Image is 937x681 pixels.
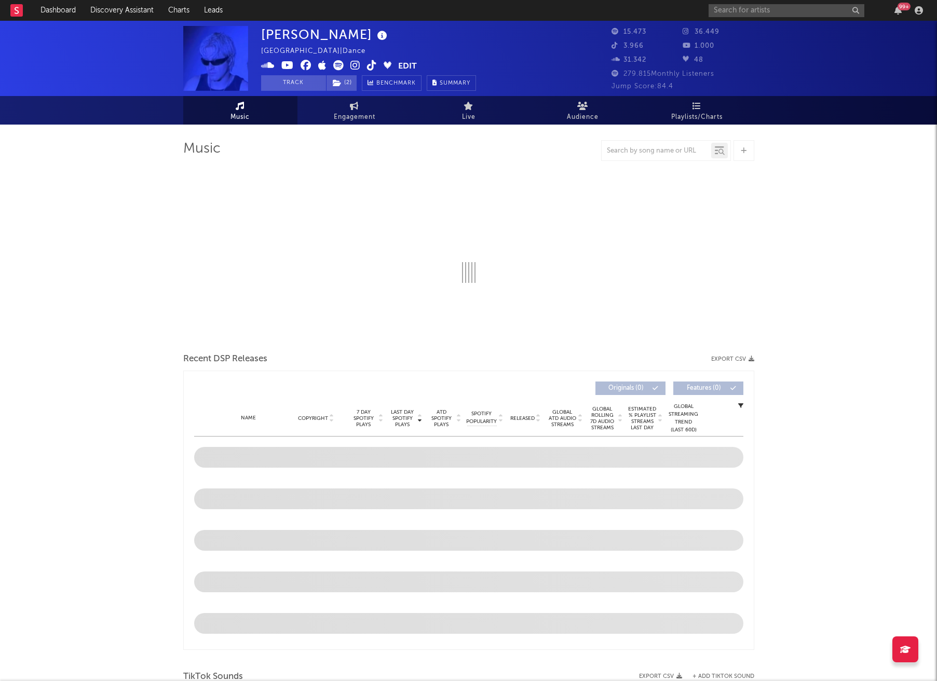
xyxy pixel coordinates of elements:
[612,29,646,35] span: 15.473
[412,96,526,125] a: Live
[334,111,375,124] span: Engagement
[711,356,754,362] button: Export CSV
[261,75,326,91] button: Track
[428,409,455,428] span: ATD Spotify Plays
[668,403,699,434] div: Global Streaming Trend (Last 60D)
[612,57,646,63] span: 31.342
[462,111,476,124] span: Live
[602,385,650,391] span: Originals ( 0 )
[673,382,743,395] button: Features(0)
[440,80,470,86] span: Summary
[595,382,666,395] button: Originals(0)
[588,406,617,431] span: Global Rolling 7D Audio Streams
[526,96,640,125] a: Audience
[362,75,422,91] a: Benchmark
[894,6,902,15] button: 99+
[183,96,297,125] a: Music
[466,410,497,426] span: Spotify Popularity
[683,43,714,49] span: 1.000
[683,57,703,63] span: 48
[326,75,357,91] span: ( 2 )
[327,75,357,91] button: (2)
[602,147,711,155] input: Search by song name or URL
[427,75,476,91] button: Summary
[612,71,714,77] span: 279.815 Monthly Listeners
[640,96,754,125] a: Playlists/Charts
[692,674,754,679] button: + Add TikTok Sound
[510,415,535,421] span: Released
[350,409,377,428] span: 7 Day Spotify Plays
[671,111,723,124] span: Playlists/Charts
[298,415,328,421] span: Copyright
[639,673,682,679] button: Export CSV
[683,29,719,35] span: 36.449
[628,406,657,431] span: Estimated % Playlist Streams Last Day
[389,409,416,428] span: Last Day Spotify Plays
[680,385,728,391] span: Features ( 0 )
[183,353,267,365] span: Recent DSP Releases
[567,111,599,124] span: Audience
[230,111,250,124] span: Music
[261,45,377,58] div: [GEOGRAPHIC_DATA] | Dance
[398,60,417,73] button: Edit
[261,26,390,43] div: [PERSON_NAME]
[297,96,412,125] a: Engagement
[548,409,577,428] span: Global ATD Audio Streams
[682,674,754,679] button: + Add TikTok Sound
[898,3,911,10] div: 99 +
[215,414,283,422] div: Name
[709,4,864,17] input: Search for artists
[612,83,673,90] span: Jump Score: 84.4
[612,43,644,49] span: 3.966
[376,77,416,90] span: Benchmark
